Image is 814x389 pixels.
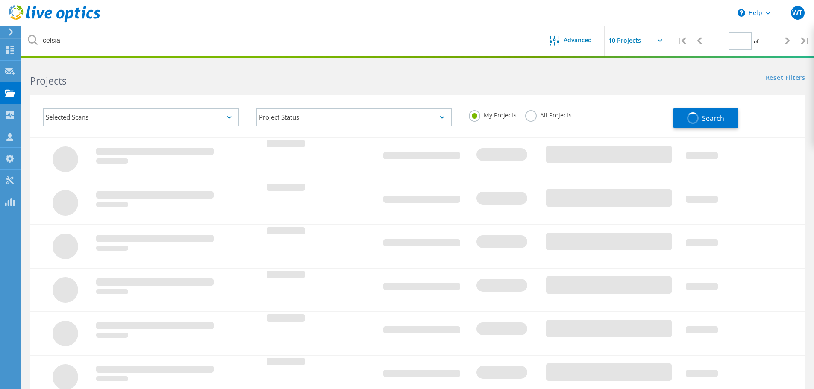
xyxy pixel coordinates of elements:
[702,114,724,123] span: Search
[469,110,517,118] label: My Projects
[792,9,802,16] span: WT
[754,38,758,45] span: of
[43,108,239,126] div: Selected Scans
[796,26,814,56] div: |
[766,75,805,82] a: Reset Filters
[9,18,100,24] a: Live Optics Dashboard
[21,26,537,56] input: Search projects by name, owner, ID, company, etc
[673,108,738,128] button: Search
[525,110,572,118] label: All Projects
[30,74,67,88] b: Projects
[673,26,691,56] div: |
[256,108,452,126] div: Project Status
[738,9,745,17] svg: \n
[564,37,592,43] span: Advanced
